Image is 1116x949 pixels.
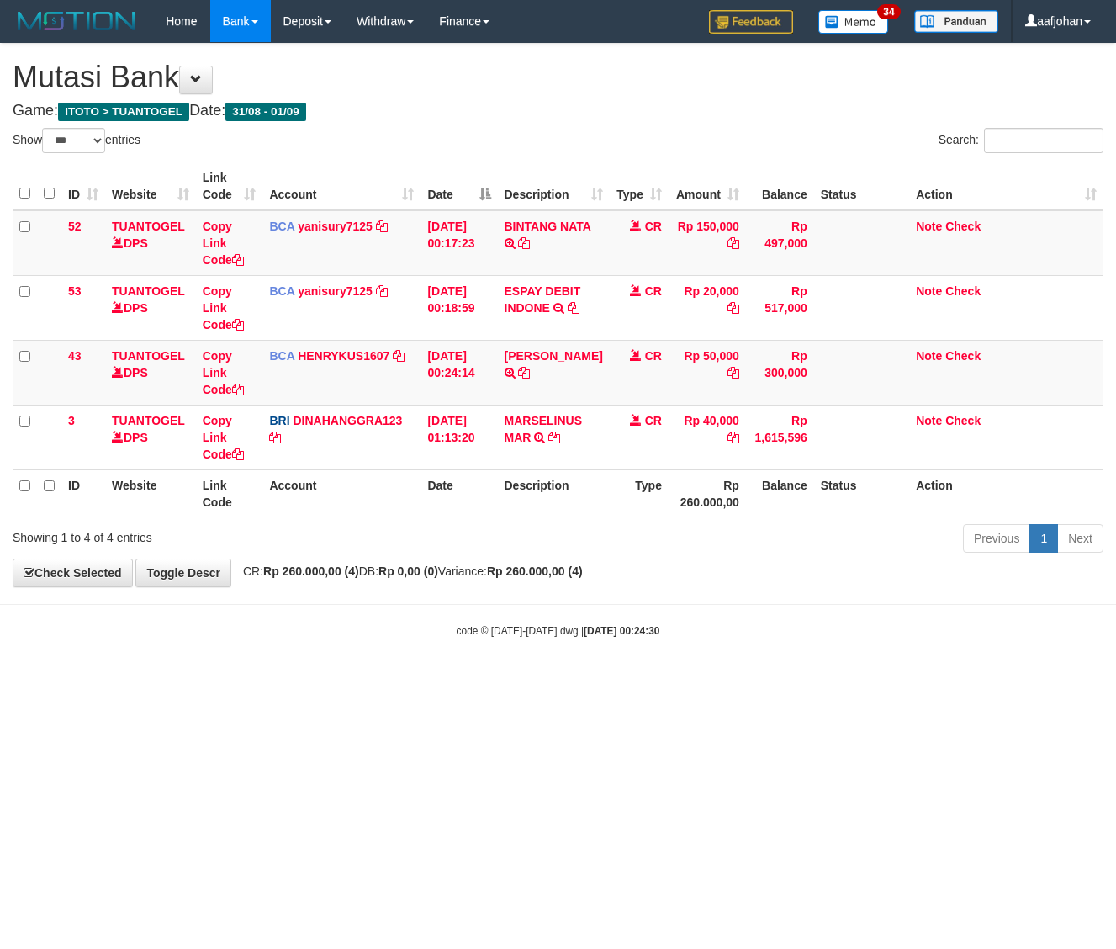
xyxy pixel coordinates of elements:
a: Copy yanisury7125 to clipboard [376,220,388,233]
td: [DATE] 00:24:14 [420,340,497,405]
h4: Game: Date: [13,103,1103,119]
img: panduan.png [914,10,998,33]
strong: [DATE] 00:24:30 [584,625,659,637]
th: Balance [746,469,814,517]
small: code © [DATE]-[DATE] dwg | [457,625,660,637]
strong: Rp 0,00 (0) [378,565,438,578]
span: BRI [269,414,289,427]
a: Copy MARSELINUS MAR to clipboard [548,431,560,444]
label: Search: [939,128,1103,153]
a: TUANTOGEL [112,284,185,298]
span: BCA [269,284,294,298]
th: Action [909,469,1103,517]
a: HENRYKUS1607 [298,349,389,363]
span: 43 [68,349,82,363]
th: Status [814,162,909,210]
a: Check [945,349,981,363]
a: ESPAY DEBIT INDONE [505,284,581,315]
a: Check [945,220,981,233]
td: DPS [105,275,196,340]
th: Amount: activate to sort column ascending [669,162,746,210]
span: CR [645,414,662,427]
a: yanisury7125 [298,220,373,233]
span: CR [645,284,662,298]
a: Copy DINAHANGGRA123 to clipboard [269,431,281,444]
a: Copy ESPAY DEBIT INDONE to clipboard [568,301,579,315]
th: Type: activate to sort column ascending [610,162,669,210]
th: Link Code: activate to sort column ascending [196,162,263,210]
a: Copy Link Code [203,220,244,267]
th: Website [105,469,196,517]
a: Copy Link Code [203,349,244,396]
a: TUANTOGEL [112,414,185,427]
a: Note [916,414,942,427]
span: BCA [269,349,294,363]
h1: Mutasi Bank [13,61,1103,94]
th: Action: activate to sort column ascending [909,162,1103,210]
span: 52 [68,220,82,233]
td: [DATE] 00:18:59 [420,275,497,340]
th: Website: activate to sort column ascending [105,162,196,210]
a: MARSELINUS MAR [505,414,583,444]
span: CR [645,220,662,233]
a: Copy HENRYKUS1607 to clipboard [393,349,405,363]
span: ITOTO > TUANTOGEL [58,103,189,121]
a: TUANTOGEL [112,349,185,363]
span: 3 [68,414,75,427]
th: Status [814,469,909,517]
img: Feedback.jpg [709,10,793,34]
a: Copy RINTO NURHID to clipboard [518,366,530,379]
div: Showing 1 to 4 of 4 entries [13,522,452,546]
a: Copy BINTANG NATA to clipboard [518,236,530,250]
img: Button%20Memo.svg [818,10,889,34]
td: Rp 150,000 [669,210,746,276]
td: Rp 1,615,596 [746,405,814,469]
a: Toggle Descr [135,559,231,587]
td: [DATE] 00:17:23 [420,210,497,276]
a: Copy Rp 50,000 to clipboard [727,366,739,379]
a: Copy Rp 40,000 to clipboard [727,431,739,444]
a: Previous [963,524,1030,553]
th: Description: activate to sort column ascending [498,162,610,210]
a: Check [945,284,981,298]
td: DPS [105,405,196,469]
th: ID: activate to sort column ascending [61,162,105,210]
th: Description [498,469,610,517]
td: Rp 50,000 [669,340,746,405]
span: CR [645,349,662,363]
th: Account: activate to sort column ascending [262,162,420,210]
span: CR: DB: Variance: [235,565,583,578]
strong: Rp 260.000,00 (4) [487,565,583,578]
span: BCA [269,220,294,233]
img: MOTION_logo.png [13,8,140,34]
th: Type [610,469,669,517]
a: Note [916,349,942,363]
a: Next [1057,524,1103,553]
td: DPS [105,210,196,276]
a: 1 [1029,524,1058,553]
a: [PERSON_NAME] [505,349,603,363]
span: 34 [877,4,900,19]
select: Showentries [42,128,105,153]
th: Link Code [196,469,263,517]
a: DINAHANGGRA123 [293,414,402,427]
a: BINTANG NATA [505,220,591,233]
a: Copy Rp 150,000 to clipboard [727,236,739,250]
a: TUANTOGEL [112,220,185,233]
th: Rp 260.000,00 [669,469,746,517]
th: ID [61,469,105,517]
th: Balance [746,162,814,210]
a: Check [945,414,981,427]
th: Date [420,469,497,517]
th: Date: activate to sort column descending [420,162,497,210]
td: Rp 517,000 [746,275,814,340]
a: Copy Link Code [203,414,244,461]
strong: Rp 260.000,00 (4) [263,565,359,578]
a: Note [916,220,942,233]
label: Show entries [13,128,140,153]
input: Search: [984,128,1103,153]
td: Rp 20,000 [669,275,746,340]
td: Rp 497,000 [746,210,814,276]
a: Copy yanisury7125 to clipboard [376,284,388,298]
td: Rp 300,000 [746,340,814,405]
